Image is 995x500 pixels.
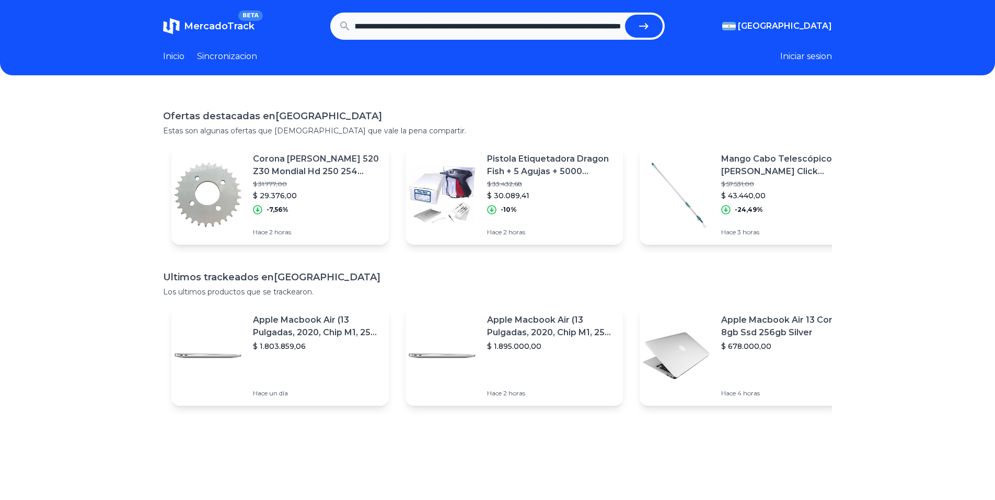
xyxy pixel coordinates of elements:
[721,180,849,188] p: $ 57.531,00
[163,287,832,297] p: Los ultimos productos que se trackearon.
[722,20,832,32] button: [GEOGRAPHIC_DATA]
[721,228,849,236] p: Hace 3 horas
[487,190,615,201] p: $ 30.089,41
[171,305,389,406] a: Featured imageApple Macbook Air (13 Pulgadas, 2020, Chip M1, 256 Gb De Ssd, 8 Gb De Ram) - Plata$...
[253,153,380,178] p: Corona [PERSON_NAME] 520 Z30 Mondial Hd 250 254 Patagonia 250 Y +
[197,50,257,63] a: Sincronizacion
[721,314,849,339] p: Apple Macbook Air 13 Core I5 8gb Ssd 256gb Silver
[487,341,615,351] p: $ 1.895.000,00
[640,158,713,231] img: Featured image
[501,206,517,214] p: -10%
[721,341,849,351] p: $ 678.000,00
[171,144,389,245] a: Featured imageCorona [PERSON_NAME] 520 Z30 Mondial Hd 250 254 Patagonia 250 Y +$ 31.777,00$ 29.37...
[171,319,245,392] img: Featured image
[163,50,184,63] a: Inicio
[406,319,479,392] img: Featured image
[253,341,380,351] p: $ 1.803.859,06
[163,109,832,123] h1: Ofertas destacadas en [GEOGRAPHIC_DATA]
[238,10,263,21] span: BETA
[253,180,380,188] p: $ 31.777,00
[640,319,713,392] img: Featured image
[267,206,288,214] p: -7,56%
[721,153,849,178] p: Mango Cabo Telescópico [PERSON_NAME] Click System 110 A 190 Cm
[406,305,623,406] a: Featured imageApple Macbook Air (13 Pulgadas, 2020, Chip M1, 256 Gb De Ssd, 8 Gb De Ram) - Plata$...
[487,389,615,397] p: Hace 2 horas
[487,153,615,178] p: Pistola Etiquetadora Dragon Fish + 5 Agujas + 5000 Precintos
[163,18,180,35] img: MercadoTrack
[640,305,857,406] a: Featured imageApple Macbook Air 13 Core I5 8gb Ssd 256gb Silver$ 678.000,00Hace 4 horas
[735,206,763,214] p: -24,49%
[721,389,849,397] p: Hace 4 horas
[722,22,736,30] img: Argentina
[163,18,254,35] a: MercadoTrackBETA
[253,228,380,236] p: Hace 2 horas
[487,180,615,188] p: $ 33.432,68
[253,314,380,339] p: Apple Macbook Air (13 Pulgadas, 2020, Chip M1, 256 Gb De Ssd, 8 Gb De Ram) - Plata
[184,20,254,32] span: MercadoTrack
[163,270,832,285] h1: Ultimos trackeados en [GEOGRAPHIC_DATA]
[171,158,245,231] img: Featured image
[780,50,832,63] button: Iniciar sesion
[406,158,479,231] img: Featured image
[253,389,380,397] p: Hace un día
[253,190,380,201] p: $ 29.376,00
[721,190,849,201] p: $ 43.440,00
[738,20,832,32] span: [GEOGRAPHIC_DATA]
[487,228,615,236] p: Hace 2 horas
[163,126,832,136] p: Estas son algunas ofertas que [DEMOGRAPHIC_DATA] que vale la pena compartir.
[487,314,615,339] p: Apple Macbook Air (13 Pulgadas, 2020, Chip M1, 256 Gb De Ssd, 8 Gb De Ram) - Plata
[406,144,623,245] a: Featured imagePistola Etiquetadora Dragon Fish + 5 Agujas + 5000 Precintos$ 33.432,68$ 30.089,41-...
[640,144,857,245] a: Featured imageMango Cabo Telescópico [PERSON_NAME] Click System 110 A 190 Cm$ 57.531,00$ 43.440,0...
